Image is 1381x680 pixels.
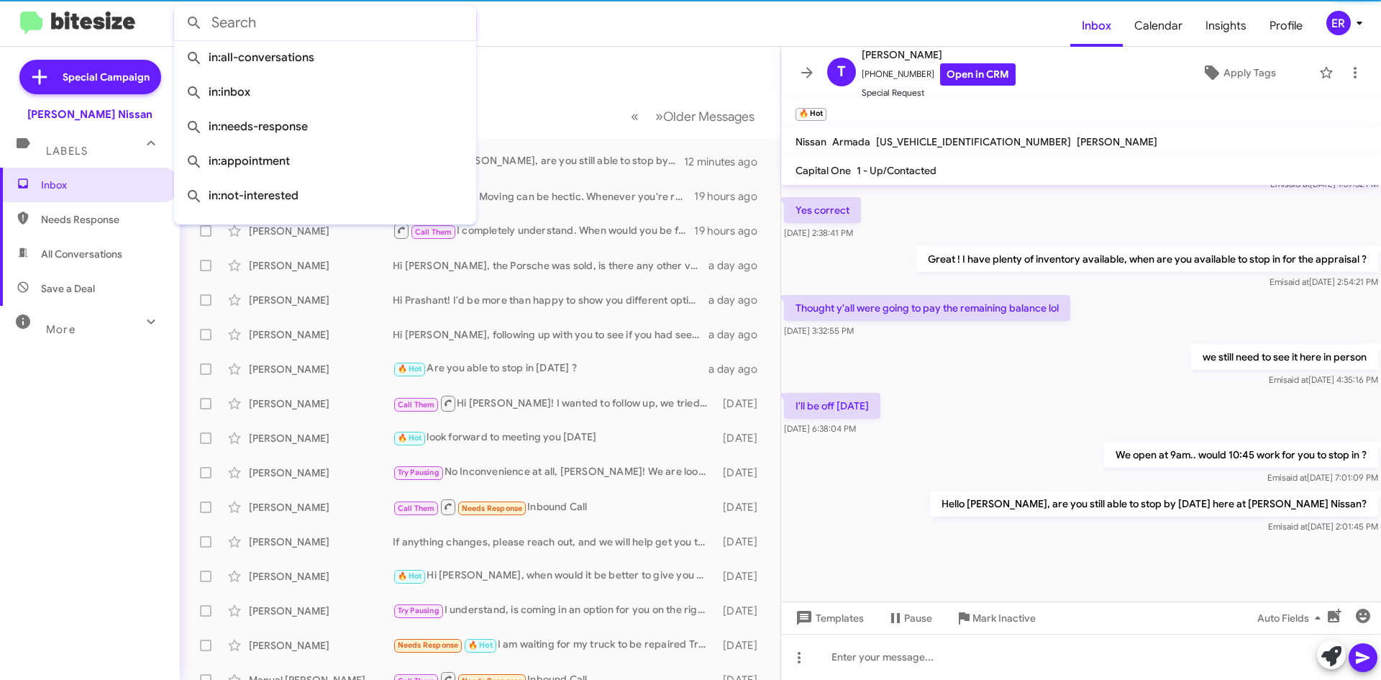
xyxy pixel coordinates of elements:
span: [PHONE_NUMBER] [862,63,1016,86]
div: [PERSON_NAME] [249,604,393,618]
span: Auto Fields [1257,605,1326,631]
p: we still need to see it here in person [1191,344,1378,370]
div: [PERSON_NAME] [249,569,393,584]
small: 🔥 Hot [796,108,826,121]
div: 19 hours ago [694,189,769,204]
span: Emi [DATE] 2:01:45 PM [1268,521,1378,532]
p: We open at 9am.. would 10:45 work for you to stop in ? [1104,442,1378,468]
span: Older Messages [663,109,755,124]
div: [DATE] [716,535,769,549]
button: Next [647,101,763,131]
span: Inbox [41,178,163,192]
div: [PERSON_NAME] [249,500,393,514]
div: [DATE] [716,569,769,584]
p: Hello [PERSON_NAME], are you still able to stop by [DATE] here at [PERSON_NAME] Nissan? [930,491,1378,517]
div: No problem at all! Moving can be hectic. Whenever you're ready, feel free to reach out! If you’d ... [393,189,694,204]
span: Profile [1258,5,1314,47]
span: Needs Response [398,640,459,650]
div: [PERSON_NAME] [249,396,393,411]
div: [PERSON_NAME] [249,362,393,376]
a: Inbox [1070,5,1123,47]
span: More [46,323,76,336]
span: said at [1284,276,1309,287]
div: Hi [PERSON_NAME]! I wanted to follow up, we tried giving you a call! How can I help you? [393,394,716,412]
span: Needs Response [462,504,523,513]
span: » [655,107,663,125]
span: Mark Inactive [972,605,1036,631]
span: [PERSON_NAME] [862,46,1016,63]
div: Hi Prashant! I'd be more than happy to show you different options here in person! When are you av... [393,293,708,307]
span: 🔥 Hot [468,640,493,650]
span: Emi [DATE] 7:01:09 PM [1267,472,1378,483]
div: [PERSON_NAME] [249,535,393,549]
span: in:inbox [186,75,465,109]
div: [PERSON_NAME] [249,224,393,238]
p: I'll be off [DATE] [784,393,880,419]
div: I am waiting for my truck to be repaired Try this weekend [393,637,716,653]
span: Emi [DATE] 2:54:21 PM [1270,276,1378,287]
div: I completely understand. When would you be free to stop in with the co-[PERSON_NAME] and take a l... [393,222,694,240]
a: Insights [1194,5,1258,47]
span: 🔥 Hot [398,433,422,443]
a: Calendar [1123,5,1194,47]
button: Auto Fields [1246,605,1338,631]
div: ER [1326,11,1351,35]
button: Mark Inactive [944,605,1047,631]
div: 12 minutes ago [684,155,769,169]
span: All Conversations [41,247,122,261]
div: look forward to meeting you [DATE] [393,430,716,446]
span: Apply Tags [1223,60,1276,86]
span: Emi [DATE] 4:35:16 PM [1269,374,1378,385]
span: in:appointment [186,144,465,178]
div: a day ago [708,258,769,273]
span: Call Them [398,504,435,513]
span: Call Them [415,227,452,237]
div: [PERSON_NAME] [249,327,393,342]
div: Inbound Call [393,498,716,516]
span: Labels [46,145,88,158]
span: 1 - Up/Contacted [857,164,936,177]
button: Apply Tags [1164,60,1312,86]
div: Are you able to stop in [DATE] ? [393,361,708,377]
nav: Page navigation example [623,101,763,131]
div: [DATE] [716,466,769,480]
span: Nissan [796,135,826,148]
span: in:sold-verified [186,213,465,248]
button: Pause [875,605,944,631]
div: [PERSON_NAME] [249,431,393,445]
div: [PERSON_NAME] [249,258,393,273]
span: [DATE] 2:38:41 PM [784,227,853,238]
span: [DATE] 3:32:55 PM [784,325,854,336]
div: No Inconvenience at all, [PERSON_NAME]! We are looking to assist you when you are ready ! [393,464,716,481]
span: Special Campaign [63,70,150,84]
div: [DATE] [716,604,769,618]
span: Call Them [398,400,435,409]
button: Templates [781,605,875,631]
span: Capital One [796,164,851,177]
span: said at [1282,521,1308,532]
div: [DATE] [716,500,769,514]
p: Great ! I have plenty of inventory available, when are you available to stop in for the appraisal ? [916,246,1378,272]
div: Hello [PERSON_NAME], are you still able to stop by [DATE] here at [PERSON_NAME] Nissan? [393,153,684,170]
span: Special Request [862,86,1016,100]
span: Templates [793,605,864,631]
div: [PERSON_NAME] [249,293,393,307]
span: 🔥 Hot [398,571,422,581]
span: T [837,60,846,83]
div: Hi [PERSON_NAME], following up with you to see if you had seen anything else on our lot you might... [393,327,708,342]
span: said at [1282,472,1307,483]
span: in:all-conversations [186,40,465,75]
div: [PERSON_NAME] [249,638,393,653]
span: [PERSON_NAME] [1077,135,1157,148]
div: a day ago [708,293,769,307]
span: Try Pausing [398,606,439,615]
a: Open in CRM [940,63,1016,86]
div: I understand, is coming in an option for you on the right vehicle? [393,602,716,619]
span: Pause [904,605,932,631]
span: in:not-interested [186,178,465,213]
div: [PERSON_NAME] [249,466,393,480]
div: [DATE] [716,638,769,653]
